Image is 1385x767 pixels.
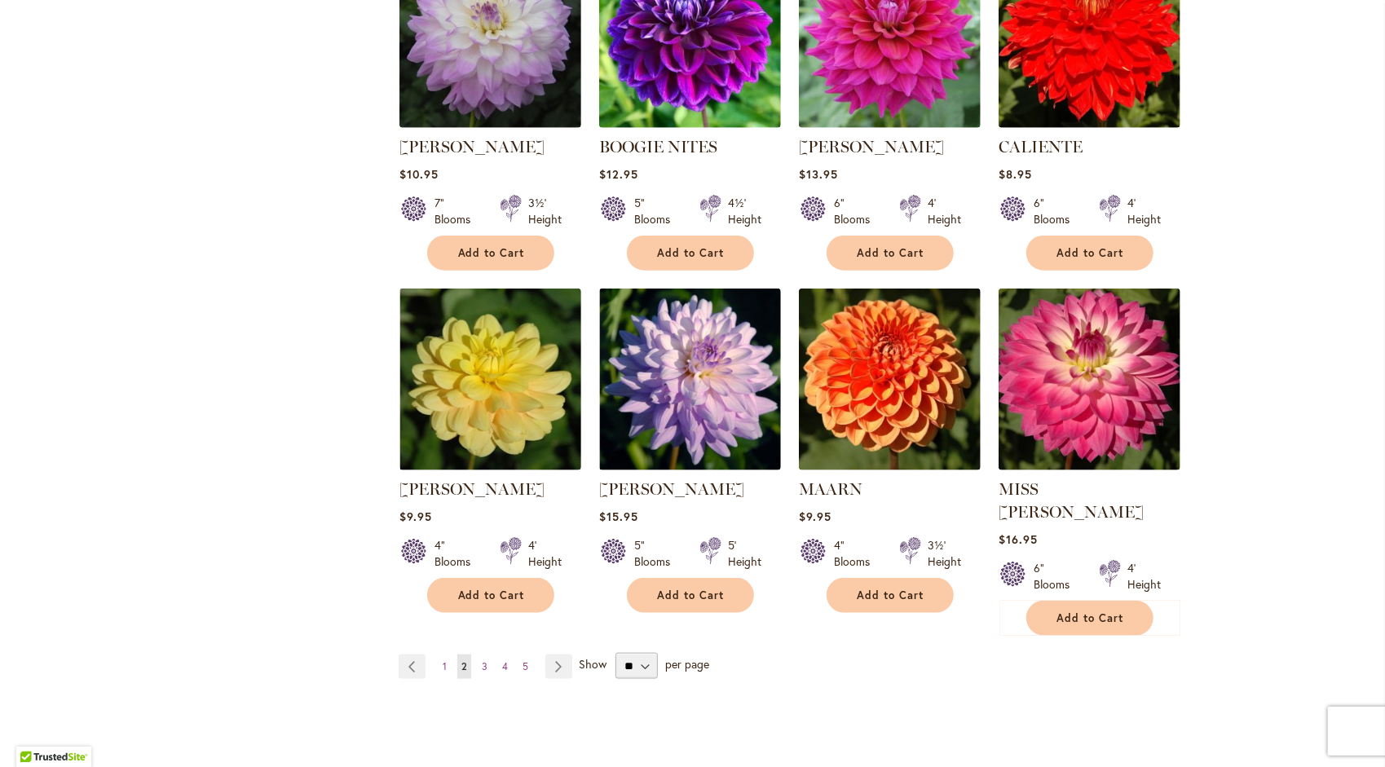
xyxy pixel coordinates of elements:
button: Add to Cart [1026,236,1153,271]
span: 5 [523,660,528,672]
a: 3 [478,655,492,679]
button: Add to Cart [827,236,954,271]
span: $16.95 [999,531,1038,547]
a: [PERSON_NAME] [599,479,744,499]
span: Add to Cart [458,588,525,602]
div: 4' Height [1127,560,1161,593]
span: 4 [502,660,508,672]
button: Add to Cart [627,578,754,613]
div: 3½' Height [528,195,562,227]
span: Add to Cart [858,246,924,260]
span: 1 [443,660,447,672]
img: AHOY MATEY [399,289,581,470]
button: Add to Cart [1026,601,1153,636]
img: MAARN [799,289,981,470]
div: 4" Blooms [834,537,880,570]
div: 6" Blooms [1034,195,1079,227]
span: $13.95 [799,166,838,182]
div: 4" Blooms [434,537,480,570]
span: $12.95 [599,166,638,182]
span: Add to Cart [1057,611,1124,625]
img: MISS DELILAH [999,289,1180,470]
span: Show [579,657,606,672]
a: AHOY MATEY [399,458,581,474]
iframe: Launch Accessibility Center [12,709,58,755]
span: 2 [461,660,467,672]
span: Add to Cart [658,588,725,602]
span: $9.95 [399,509,432,524]
div: 3½' Height [928,537,961,570]
button: Add to Cart [627,236,754,271]
a: 4 [498,655,512,679]
span: Add to Cart [458,246,525,260]
a: BOOGIE NITES [599,116,781,131]
div: 4' Height [928,195,961,227]
span: 3 [482,660,487,672]
span: Add to Cart [1057,246,1124,260]
a: MIKAYLA MIRANDA [399,116,581,131]
span: $9.95 [799,509,831,524]
a: MISS DELILAH [999,458,1180,474]
a: [PERSON_NAME] [399,479,545,499]
a: CHLOE JANAE [799,116,981,131]
a: JORDAN NICOLE [599,458,781,474]
img: JORDAN NICOLE [599,289,781,470]
a: [PERSON_NAME] [399,137,545,156]
span: Add to Cart [658,246,725,260]
a: CALIENTE [999,116,1180,131]
span: $10.95 [399,166,439,182]
button: Add to Cart [827,578,954,613]
span: per page [665,657,709,672]
div: 4' Height [528,537,562,570]
div: 4' Height [1127,195,1161,227]
div: 6" Blooms [1034,560,1079,593]
div: 4½' Height [728,195,761,227]
span: $15.95 [599,509,638,524]
div: 6" Blooms [834,195,880,227]
a: MISS [PERSON_NAME] [999,479,1144,522]
a: BOOGIE NITES [599,137,717,156]
a: MAARN [799,479,862,499]
div: 5" Blooms [634,195,680,227]
a: [PERSON_NAME] [799,137,944,156]
div: 7" Blooms [434,195,480,227]
a: 1 [439,655,451,679]
a: 5 [518,655,532,679]
a: MAARN [799,458,981,474]
button: Add to Cart [427,236,554,271]
div: 5" Blooms [634,537,680,570]
div: 5' Height [728,537,761,570]
span: $8.95 [999,166,1032,182]
a: CALIENTE [999,137,1083,156]
span: Add to Cart [858,588,924,602]
button: Add to Cart [427,578,554,613]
